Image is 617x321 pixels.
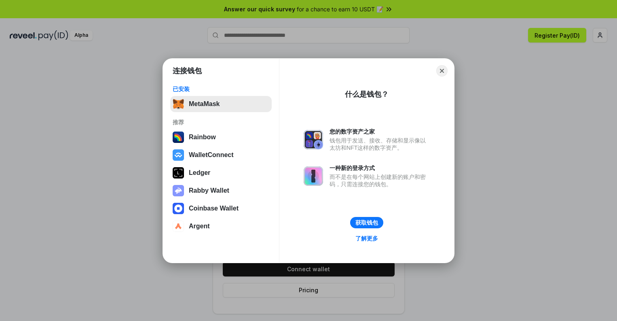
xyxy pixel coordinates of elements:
div: 什么是钱包？ [345,89,389,99]
div: Coinbase Wallet [189,205,239,212]
img: svg+xml,%3Csvg%20width%3D%2228%22%20height%3D%2228%22%20viewBox%3D%220%200%2028%2028%22%20fill%3D... [173,221,184,232]
div: 钱包用于发送、接收、存储和显示像以太坊和NFT这样的数字资产。 [330,137,430,151]
div: 推荐 [173,119,269,126]
div: Ledger [189,169,210,176]
img: svg+xml,%3Csvg%20xmlns%3D%22http%3A%2F%2Fwww.w3.org%2F2000%2Fsvg%22%20fill%3D%22none%22%20viewBox... [173,185,184,196]
button: Coinbase Wallet [170,200,272,217]
div: Argent [189,223,210,230]
button: 获取钱包 [350,217,383,228]
div: 已安装 [173,85,269,93]
button: Close [436,65,448,77]
img: svg+xml,%3Csvg%20xmlns%3D%22http%3A%2F%2Fwww.w3.org%2F2000%2Fsvg%22%20fill%3D%22none%22%20viewBox... [304,130,323,149]
h1: 连接钱包 [173,66,202,76]
a: 了解更多 [351,233,383,244]
button: MetaMask [170,96,272,112]
button: WalletConnect [170,147,272,163]
div: 您的数字资产之家 [330,128,430,135]
button: Rainbow [170,129,272,145]
img: svg+xml,%3Csvg%20width%3D%2228%22%20height%3D%2228%22%20viewBox%3D%220%200%2028%2028%22%20fill%3D... [173,149,184,161]
div: WalletConnect [189,151,234,159]
button: Ledger [170,165,272,181]
div: 一种新的登录方式 [330,164,430,172]
img: svg+xml,%3Csvg%20fill%3D%22none%22%20height%3D%2233%22%20viewBox%3D%220%200%2035%2033%22%20width%... [173,98,184,110]
img: svg+xml,%3Csvg%20xmlns%3D%22http%3A%2F%2Fwww.w3.org%2F2000%2Fsvg%22%20fill%3D%22none%22%20viewBox... [304,166,323,186]
img: svg+xml,%3Csvg%20width%3D%2228%22%20height%3D%2228%22%20viewBox%3D%220%200%2028%2028%22%20fill%3D... [173,203,184,214]
div: 而不是在每个网站上创建新的账户和密码，只需连接您的钱包。 [330,173,430,188]
img: svg+xml,%3Csvg%20width%3D%22120%22%20height%3D%22120%22%20viewBox%3D%220%200%20120%20120%22%20fil... [173,132,184,143]
img: svg+xml,%3Csvg%20xmlns%3D%22http%3A%2F%2Fwww.w3.org%2F2000%2Fsvg%22%20width%3D%2228%22%20height%3... [173,167,184,179]
div: 获取钱包 [355,219,378,226]
button: Rabby Wallet [170,183,272,199]
div: 了解更多 [355,235,378,242]
div: Rabby Wallet [189,187,229,194]
div: MetaMask [189,100,220,108]
div: Rainbow [189,134,216,141]
button: Argent [170,218,272,234]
